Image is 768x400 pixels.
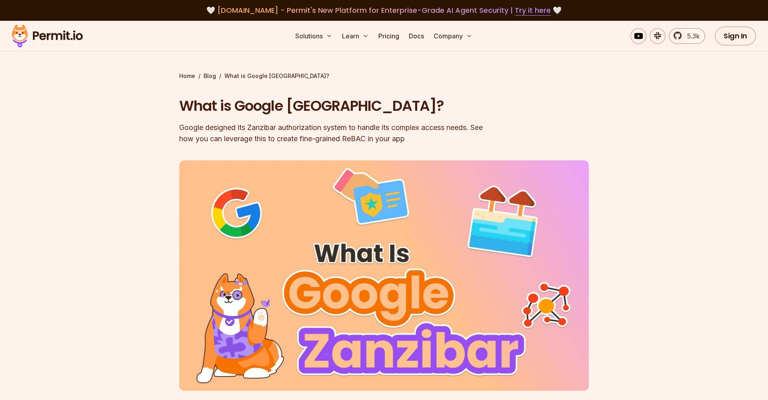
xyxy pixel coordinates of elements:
[339,28,372,44] button: Learn
[682,31,700,41] span: 5.3k
[19,5,749,16] div: 🤍 🤍
[179,160,589,391] img: What is Google Zanzibar?
[430,28,476,44] button: Company
[515,5,551,16] a: Try it here
[375,28,402,44] a: Pricing
[8,22,86,50] img: Permit logo
[179,122,486,144] div: Google designed its Zanzibar authorization system to handle its complex access needs. See how you...
[179,96,486,116] h1: What is Google [GEOGRAPHIC_DATA]?
[179,72,589,80] div: / /
[292,28,336,44] button: Solutions
[217,5,551,15] span: [DOMAIN_NAME] - Permit's New Platform for Enterprise-Grade AI Agent Security |
[715,26,756,46] a: Sign In
[204,72,216,80] a: Blog
[179,72,195,80] a: Home
[669,28,705,44] a: 5.3k
[406,28,427,44] a: Docs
